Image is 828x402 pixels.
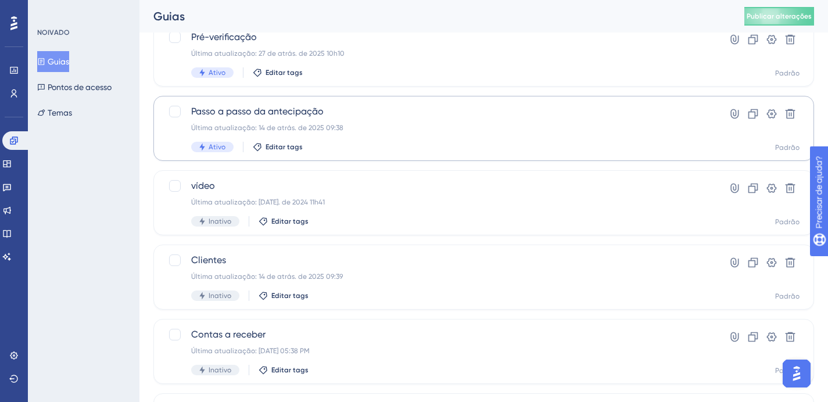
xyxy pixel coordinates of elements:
[37,102,72,123] button: Temas
[259,217,309,226] button: Editar tags
[191,254,226,265] font: Clientes
[209,366,231,374] font: Inativo
[209,143,225,151] font: Ativo
[259,291,309,300] button: Editar tags
[271,366,309,374] font: Editar tags
[37,28,70,37] font: NOIVADO
[191,180,215,191] font: vídeo
[37,51,69,72] button: Guias
[48,82,112,92] font: Pontos de acesso
[744,7,814,26] button: Publicar alterações
[191,198,325,206] font: Última atualização: [DATE]. de 2024 11h41
[775,218,800,226] font: Padrão
[775,367,800,375] font: Padrão
[209,217,231,225] font: Inativo
[259,365,309,375] button: Editar tags
[775,69,800,77] font: Padrão
[191,49,345,58] font: Última atualização: 27 de atrás. de 2025 10h10
[253,142,303,152] button: Editar tags
[779,356,814,391] iframe: Iniciador do Assistente de IA do UserGuiding
[191,106,324,117] font: Passo a passo da antecipação
[747,12,812,20] font: Publicar alterações
[253,68,303,77] button: Editar tags
[775,292,800,300] font: Padrão
[191,31,257,42] font: Pré-verificação
[191,272,343,281] font: Última atualização: 14 de atrás. de 2025 09:39
[271,292,309,300] font: Editar tags
[775,143,800,152] font: Padrão
[209,292,231,300] font: Inativo
[37,77,112,98] button: Pontos de acesso
[27,5,100,14] font: Precisar de ajuda?
[153,9,185,23] font: Guias
[266,143,303,151] font: Editar tags
[191,329,266,340] font: Contas a receber
[191,124,343,132] font: Última atualização: 14 de atrás. de 2025 09:38
[209,69,225,77] font: Ativo
[191,347,310,355] font: Última atualização: [DATE] 05:38 PM
[48,108,72,117] font: Temas
[271,217,309,225] font: Editar tags
[48,57,69,66] font: Guias
[266,69,303,77] font: Editar tags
